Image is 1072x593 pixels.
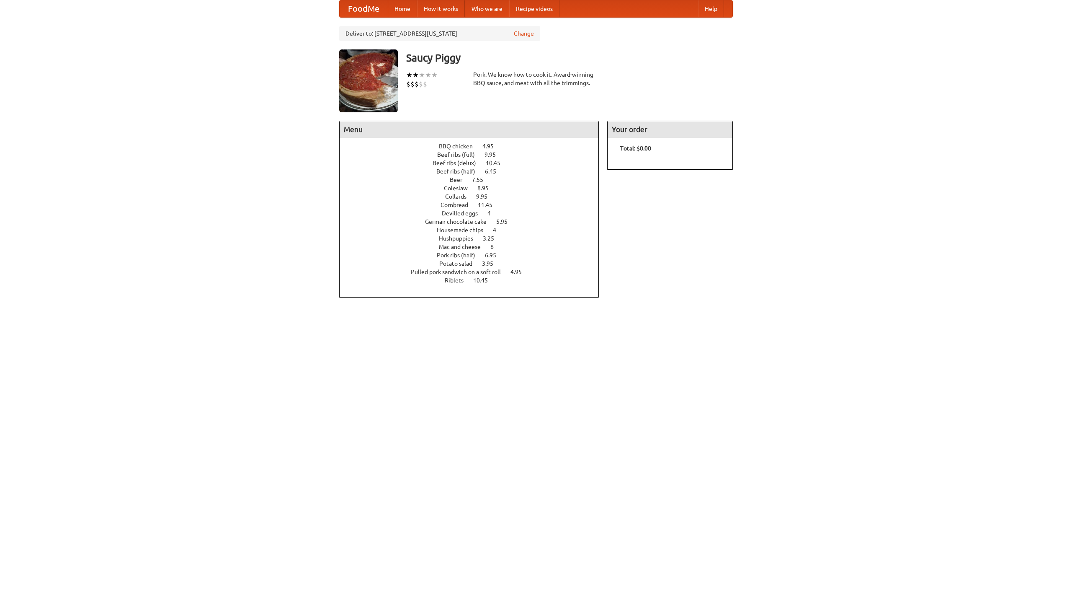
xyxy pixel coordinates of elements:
span: Devilled eggs [442,210,486,217]
a: Beef ribs (delux) 10.45 [433,160,516,166]
li: ★ [412,70,419,80]
a: Mac and cheese 6 [439,243,509,250]
span: Pulled pork sandwich on a soft roll [411,269,509,275]
span: Beef ribs (half) [436,168,484,175]
div: Pork. We know how to cook it. Award-winning BBQ sauce, and meat with all the trimmings. [473,70,599,87]
a: Help [698,0,724,17]
a: FoodMe [340,0,388,17]
span: 7.55 [472,176,492,183]
a: Pork ribs (half) 6.95 [437,252,512,259]
span: 4.95 [482,143,502,150]
li: $ [423,80,427,89]
a: How it works [417,0,465,17]
li: ★ [406,70,412,80]
span: Riblets [445,277,472,284]
li: ★ [425,70,431,80]
a: Beef ribs (half) 6.45 [436,168,512,175]
span: Coleslaw [444,185,476,192]
img: angular.jpg [339,49,398,112]
span: German chocolate cake [425,218,495,225]
a: Change [514,29,534,38]
a: Cornbread 11.45 [441,202,508,208]
a: BBQ chicken 4.95 [439,143,509,150]
a: Beef ribs (full) 9.95 [437,151,511,158]
h4: Your order [608,121,732,138]
span: 9.95 [476,193,496,200]
span: Cornbread [441,202,477,208]
span: Beef ribs (delux) [433,160,484,166]
span: Potato salad [439,260,481,267]
h4: Menu [340,121,598,138]
li: $ [415,80,419,89]
span: 4.95 [510,269,530,275]
span: 6 [490,243,502,250]
li: $ [419,80,423,89]
span: Hushpuppies [439,235,482,242]
a: Hushpuppies 3.25 [439,235,510,242]
a: Who we are [465,0,509,17]
li: $ [406,80,410,89]
span: Pork ribs (half) [437,252,484,259]
span: 3.95 [482,260,502,267]
a: Collards 9.95 [445,193,503,200]
b: Total: $0.00 [620,145,651,152]
span: 6.45 [485,168,505,175]
span: BBQ chicken [439,143,481,150]
span: Mac and cheese [439,243,489,250]
span: 4 [487,210,499,217]
a: Pulled pork sandwich on a soft roll 4.95 [411,269,537,275]
span: 11.45 [478,202,501,208]
span: Housemade chips [437,227,492,233]
a: Recipe videos [509,0,559,17]
span: Beer [450,176,471,183]
a: Beer 7.55 [450,176,499,183]
h3: Saucy Piggy [406,49,733,66]
span: 10.45 [486,160,509,166]
a: Devilled eggs 4 [442,210,506,217]
li: $ [410,80,415,89]
span: 10.45 [473,277,496,284]
a: German chocolate cake 5.95 [425,218,523,225]
span: 4 [493,227,505,233]
a: Potato salad 3.95 [439,260,509,267]
a: Coleslaw 8.95 [444,185,504,192]
span: 6.95 [485,252,505,259]
span: 3.25 [483,235,502,242]
span: Beef ribs (full) [437,151,483,158]
li: ★ [431,70,438,80]
span: 8.95 [477,185,497,192]
span: 9.95 [484,151,504,158]
span: Collards [445,193,475,200]
div: Deliver to: [STREET_ADDRESS][US_STATE] [339,26,540,41]
a: Housemade chips 4 [437,227,512,233]
li: ★ [419,70,425,80]
a: Riblets 10.45 [445,277,503,284]
a: Home [388,0,417,17]
span: 5.95 [496,218,516,225]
